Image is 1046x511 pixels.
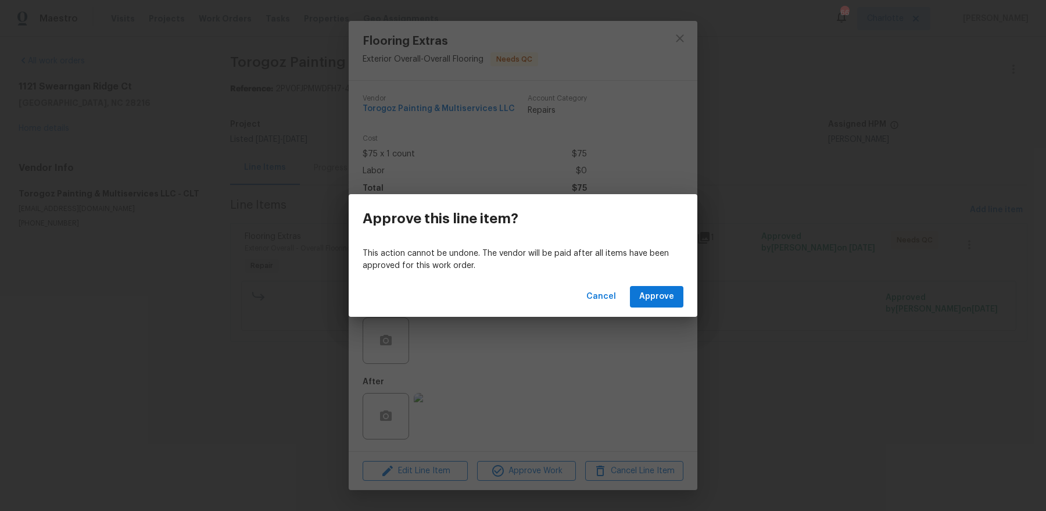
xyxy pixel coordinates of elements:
[630,286,683,308] button: Approve
[586,290,616,304] span: Cancel
[582,286,621,308] button: Cancel
[639,290,674,304] span: Approve
[363,248,683,272] p: This action cannot be undone. The vendor will be paid after all items have been approved for this...
[363,210,518,227] h3: Approve this line item?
